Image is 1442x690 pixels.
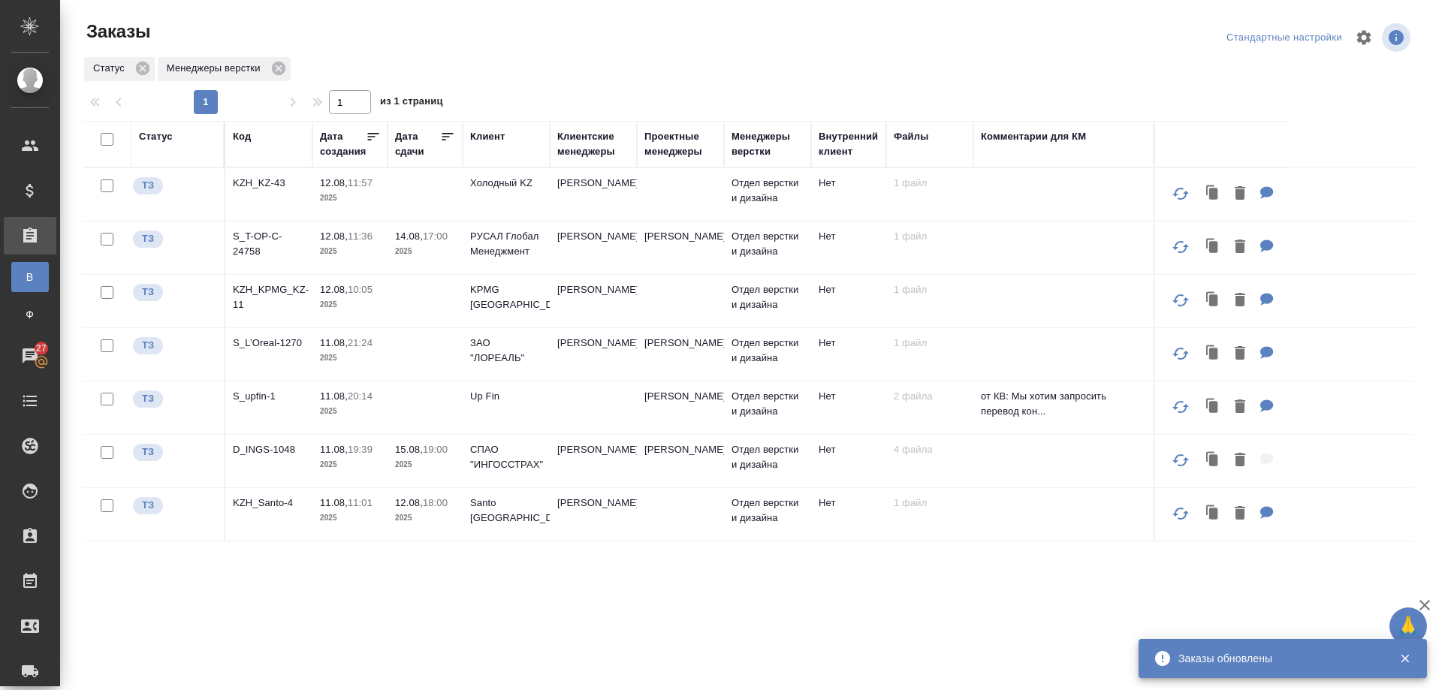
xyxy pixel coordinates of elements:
button: Удалить [1227,392,1253,423]
div: Заказы обновлены [1178,651,1377,666]
p: 2025 [395,244,455,259]
p: 12.08, [320,231,348,242]
p: Нет [819,176,879,191]
div: Выставляет КМ при отправке заказа на расчет верстке (для тикета) или для уточнения сроков на прои... [131,229,216,249]
p: Нет [819,282,879,297]
div: Выставляет КМ при отправке заказа на расчет верстке (для тикета) или для уточнения сроков на прои... [131,176,216,196]
p: Отдел верстки и дизайна [732,282,804,312]
div: Проектные менеджеры [644,129,716,159]
button: Удалить [1227,179,1253,209]
p: ТЗ [142,231,154,246]
p: Отдел верстки и дизайна [732,229,804,259]
button: Клонировать [1199,285,1227,316]
td: [PERSON_NAME] [637,221,724,274]
span: 🙏 [1395,610,1421,642]
p: 2025 [320,351,380,366]
div: Дата сдачи [395,129,440,159]
p: 15.08, [395,444,423,455]
p: Santo [GEOGRAPHIC_DATA] [470,496,542,526]
p: 17:00 [423,231,448,242]
p: 10:05 [348,284,373,295]
button: Удалить [1227,339,1253,369]
p: 11.08, [320,497,348,508]
p: Отдел верстки и дизайна [732,442,804,472]
a: В [11,262,49,292]
p: 19:00 [423,444,448,455]
td: [PERSON_NAME] [550,488,637,541]
p: 20:14 [348,390,373,402]
p: ТЗ [142,178,154,193]
p: S_T-OP-C-24758 [233,229,305,259]
td: [PERSON_NAME] [550,435,637,487]
button: Клонировать [1199,232,1227,263]
button: Закрыть [1389,652,1420,665]
p: Статус [93,61,130,76]
p: 2025 [320,511,380,526]
p: Нет [819,336,879,351]
p: ТЗ [142,338,154,353]
button: Удалить [1227,499,1253,529]
p: 12.08, [320,177,348,188]
p: ТЗ [142,444,154,459]
p: Холодный KZ [470,176,542,191]
button: Обновить [1163,282,1199,318]
div: Выставляет КМ при отправке заказа на расчет верстке (для тикета) или для уточнения сроков на прои... [131,442,216,463]
p: Отдел верстки и дизайна [732,176,804,206]
span: из 1 страниц [380,92,443,114]
p: Отдел верстки и дизайна [732,496,804,526]
div: Внутренний клиент [819,129,879,159]
button: Клонировать [1199,392,1227,423]
span: Ф [19,307,41,322]
span: Заказы [83,20,150,44]
p: Менеджеры верстки [167,61,266,76]
td: [PERSON_NAME] [637,435,724,487]
p: 11.08, [320,390,348,402]
a: 27 [4,337,56,375]
div: Статус [84,57,155,81]
p: 1 файл [894,282,966,297]
button: Обновить [1163,496,1199,532]
p: ТЗ [142,391,154,406]
div: Статус [139,129,173,144]
button: Клонировать [1199,499,1227,529]
td: [PERSON_NAME] [550,328,637,381]
div: Файлы [894,129,928,144]
td: [PERSON_NAME] [637,328,724,381]
p: Нет [819,389,879,404]
p: 11:57 [348,177,373,188]
p: 2025 [320,191,380,206]
td: [PERSON_NAME] [637,381,724,434]
div: Выставляет КМ при отправке заказа на расчет верстке (для тикета) или для уточнения сроков на прои... [131,496,216,516]
p: S_L’Oreal-1270 [233,336,305,351]
button: Обновить [1163,389,1199,425]
p: 1 файл [894,229,966,244]
p: 4 файла [894,442,966,457]
div: Выставляет КМ при отправке заказа на расчет верстке (для тикета) или для уточнения сроков на прои... [131,282,216,303]
p: 11.08, [320,444,348,455]
p: 2025 [395,511,455,526]
p: S_upfin-1 [233,389,305,404]
p: 12.08, [320,284,348,295]
p: СПАО "ИНГОССТРАХ" [470,442,542,472]
button: Обновить [1163,229,1199,265]
span: 27 [27,341,56,356]
p: 2025 [320,404,380,419]
button: 🙏 [1389,607,1427,645]
div: Менеджеры верстки [732,129,804,159]
p: 1 файл [894,336,966,351]
button: Удалить [1227,445,1253,476]
td: [PERSON_NAME] [550,275,637,327]
button: Обновить [1163,176,1199,212]
div: Дата создания [320,129,366,159]
p: 1 файл [894,176,966,191]
button: Клонировать [1199,339,1227,369]
p: 2025 [395,457,455,472]
p: KPMG [GEOGRAPHIC_DATA] [470,282,542,312]
p: 12.08, [395,497,423,508]
td: [PERSON_NAME] [550,168,637,221]
p: 1 файл [894,496,966,511]
div: split button [1223,26,1346,50]
span: В [19,270,41,285]
p: KZH_KPMG_KZ-11 [233,282,305,312]
p: Отдел верстки и дизайна [732,336,804,366]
